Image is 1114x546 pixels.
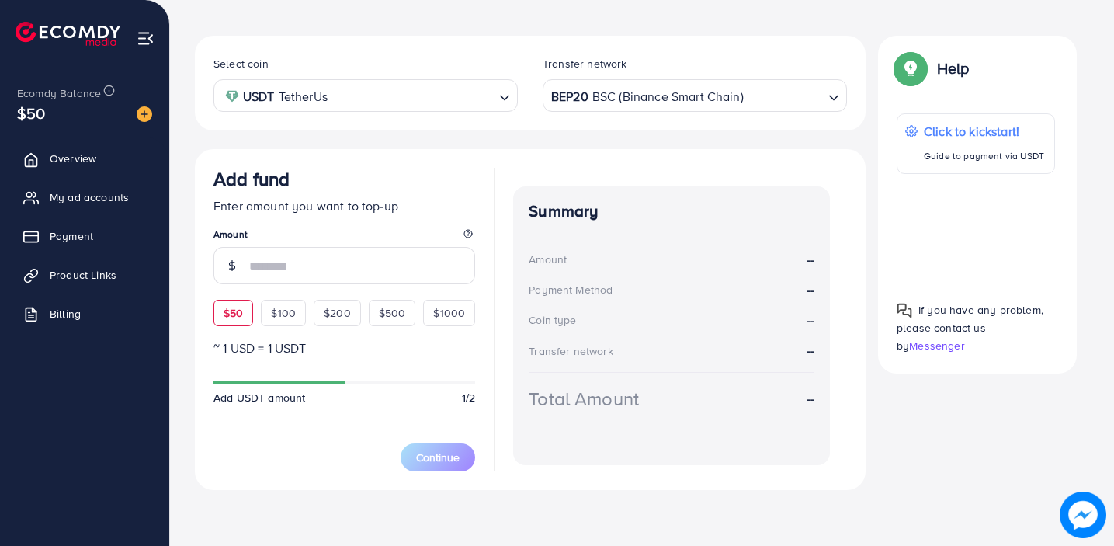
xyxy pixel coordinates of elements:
p: ~ 1 USD = 1 USDT [213,339,475,357]
p: Enter amount you want to top-up [213,196,475,215]
span: If you have any problem, please contact us by [897,302,1043,353]
a: Overview [12,143,158,174]
a: Payment [12,221,158,252]
h3: Add fund [213,168,290,190]
div: Transfer network [529,343,613,359]
button: Continue [401,443,475,471]
div: Total Amount [529,385,639,412]
strong: -- [807,390,814,408]
span: Messenger [909,338,964,353]
span: $1000 [433,305,465,321]
strong: -- [807,342,814,359]
div: Coin type [529,312,576,328]
span: 1/2 [462,390,475,405]
h4: Summary [529,202,814,221]
img: image [1060,492,1106,538]
strong: -- [807,281,814,299]
label: Transfer network [543,56,627,71]
span: $200 [324,305,351,321]
img: Popup guide [897,303,912,318]
span: Billing [50,306,81,322]
p: Help [937,59,970,78]
img: coin [225,89,239,103]
span: Add USDT amount [213,390,305,405]
span: Overview [50,151,96,166]
img: menu [137,30,154,47]
p: Click to kickstart! [924,122,1044,141]
div: Payment Method [529,282,613,297]
span: Payment [50,228,93,244]
input: Search for option [745,84,822,108]
strong: -- [807,311,814,329]
span: My ad accounts [50,190,129,205]
img: Popup guide [897,54,925,82]
strong: BEP20 [551,85,588,108]
a: My ad accounts [12,182,158,213]
a: Billing [12,298,158,329]
a: Product Links [12,259,158,290]
input: Search for option [332,84,493,108]
legend: Amount [213,228,475,247]
div: Amount [529,252,567,267]
span: Product Links [50,267,116,283]
img: logo [16,22,120,46]
span: $50 [224,305,243,321]
span: $50 [17,102,45,124]
span: TetherUs [279,85,328,108]
span: Continue [416,450,460,465]
div: Search for option [213,79,518,111]
span: Ecomdy Balance [17,85,101,101]
span: BSC (Binance Smart Chain) [592,85,744,108]
strong: USDT [243,85,275,108]
span: $500 [379,305,406,321]
span: $100 [271,305,296,321]
img: image [137,106,152,122]
div: Search for option [543,79,847,111]
strong: -- [807,251,814,269]
p: Guide to payment via USDT [924,147,1044,165]
label: Select coin [213,56,269,71]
